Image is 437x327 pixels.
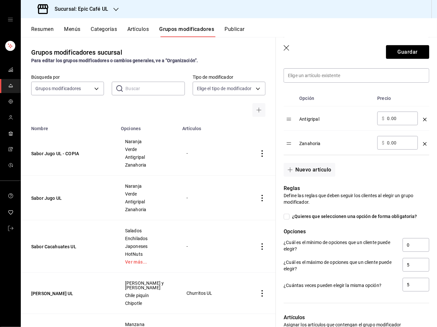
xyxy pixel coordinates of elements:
[125,192,170,196] span: Verde
[178,122,249,131] th: Artículos
[64,26,80,37] button: Menús
[284,314,429,321] p: Artículos
[284,192,429,205] p: Define las reglas que deben seguir los clientes al elegir un grupo modificador.
[125,139,170,144] span: Naranja
[117,122,178,131] th: Opciones
[31,26,437,37] div: navigation tabs
[91,26,117,37] button: Categorías
[375,90,420,106] th: Precio
[382,141,384,145] span: $
[31,75,104,80] label: Búsqueda por
[284,69,429,82] input: Elige un artículo existente
[284,259,397,272] p: ¿Cuál es el máximo de opciones que un cliente puede elegir?
[125,147,170,152] span: Verde
[299,136,372,147] div: Zanahoria
[125,82,185,95] input: Buscar
[297,90,375,106] th: Opción
[289,213,417,220] span: ¿Quieres que seleccionen una opción de forma obligatoria?
[159,26,214,37] button: Grupos modificadores
[49,5,108,13] h3: Sucursal: Epic Café UL
[284,228,429,236] p: Opciones
[125,199,170,204] span: Antigripal
[284,184,429,192] p: Reglas
[127,26,149,37] button: Artículos
[125,236,170,241] span: Enchilados
[125,281,170,290] span: [PERSON_NAME] y [PERSON_NAME]
[125,301,170,306] span: Chipotle
[299,112,372,122] div: Antigripal
[31,150,109,157] button: Sabor Jugo UL - COPIA
[31,48,122,57] div: Grupos modificadores sucursal
[8,17,13,22] button: open drawer
[284,239,397,252] p: ¿Cuál es el mínimo de opciones que un cliente puede elegir?
[31,290,109,297] button: [PERSON_NAME] UL
[259,243,265,250] button: actions
[259,195,265,201] button: actions
[31,195,109,201] button: Sabor Jugo UL
[193,75,265,80] label: Tipo de modificador
[31,243,109,250] button: Sabor Cacahuates UL
[197,85,252,92] span: Elige el tipo de modificador
[125,184,170,188] span: Naranja
[225,26,245,37] button: Publicar
[125,322,170,327] span: Manzana
[186,291,240,295] span: Churritos UL
[382,116,384,121] span: $
[259,150,265,157] button: actions
[125,228,170,233] span: Salados
[186,194,241,201] div: -
[31,26,54,37] button: Resumen
[125,293,170,298] span: Chile piquín
[125,244,170,249] span: Japoneses
[186,150,241,157] div: -
[284,282,397,289] p: ¿Cuántas veces pueden elegir la misma opción?
[35,85,81,92] span: Grupos modificadores
[125,207,170,212] span: Zanahoria
[186,243,241,250] div: -
[31,58,198,63] strong: Para editar los grupos modificadores o cambios generales, ve a “Organización”.
[125,155,170,159] span: Antigripal
[284,163,335,177] button: Nuevo artículo
[21,122,117,131] th: Nombre
[125,252,170,256] span: HotNuts
[386,45,429,59] button: Guardar
[284,90,429,155] table: optionsTable
[125,163,170,167] span: Zanahoria
[125,260,170,264] a: Ver más...
[259,290,265,297] button: actions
